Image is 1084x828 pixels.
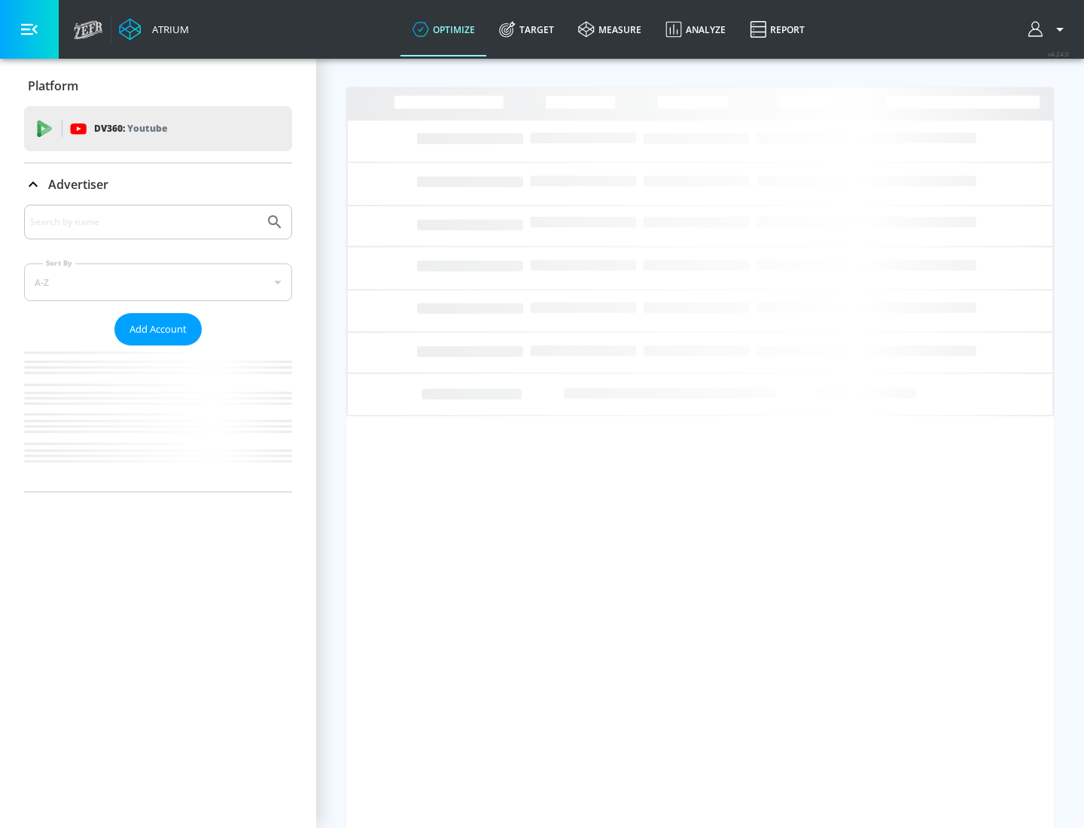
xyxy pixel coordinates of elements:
a: measure [566,2,653,56]
div: Advertiser [24,205,292,492]
p: Platform [28,78,78,94]
a: optimize [400,2,487,56]
a: Analyze [653,2,738,56]
label: Sort By [43,258,75,268]
div: DV360: Youtube [24,106,292,151]
a: Atrium [119,18,189,41]
span: Add Account [129,321,187,338]
a: Target [487,2,566,56]
p: Advertiser [48,176,108,193]
p: Youtube [127,120,167,136]
input: Search by name [30,212,258,232]
div: A-Z [24,263,292,301]
nav: list of Advertiser [24,346,292,492]
p: DV360: [94,120,167,137]
a: Report [738,2,817,56]
div: Platform [24,65,292,107]
div: Atrium [146,23,189,36]
span: v 4.24.0 [1048,50,1069,58]
div: Advertiser [24,163,292,205]
button: Add Account [114,313,202,346]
